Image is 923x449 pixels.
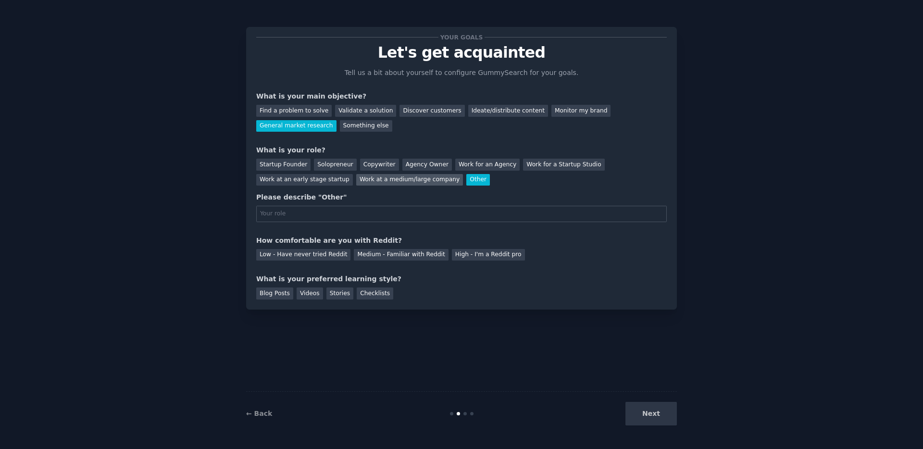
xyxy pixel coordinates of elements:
[256,105,332,117] div: Find a problem to solve
[551,105,611,117] div: Monitor my brand
[256,145,667,155] div: What is your role?
[452,249,525,261] div: High - I'm a Reddit pro
[246,410,272,417] a: ← Back
[256,44,667,61] p: Let's get acquainted
[402,159,452,171] div: Agency Owner
[256,236,667,246] div: How comfortable are you with Reddit?
[354,249,448,261] div: Medium - Familiar with Reddit
[468,105,548,117] div: Ideate/distribute content
[326,287,353,299] div: Stories
[523,159,604,171] div: Work for a Startup Studio
[357,287,393,299] div: Checklists
[466,174,490,186] div: Other
[256,159,311,171] div: Startup Founder
[256,91,667,101] div: What is your main objective?
[335,105,396,117] div: Validate a solution
[455,159,520,171] div: Work for an Agency
[399,105,464,117] div: Discover customers
[256,206,667,222] input: Your role
[340,120,392,132] div: Something else
[256,192,667,202] div: Please describe "Other"
[297,287,323,299] div: Videos
[360,159,399,171] div: Copywriter
[314,159,356,171] div: Solopreneur
[256,249,350,261] div: Low - Have never tried Reddit
[340,68,583,78] p: Tell us a bit about yourself to configure GummySearch for your goals.
[356,174,463,186] div: Work at a medium/large company
[256,120,337,132] div: General market research
[438,32,485,42] span: Your goals
[256,274,667,284] div: What is your preferred learning style?
[256,174,353,186] div: Work at an early stage startup
[256,287,293,299] div: Blog Posts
